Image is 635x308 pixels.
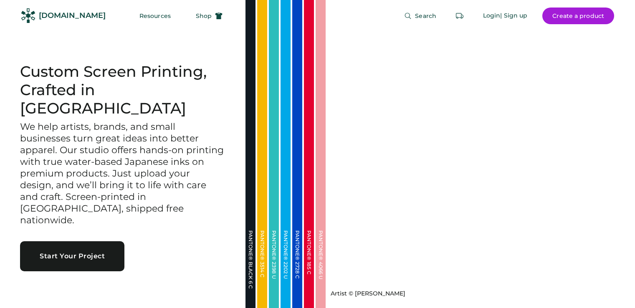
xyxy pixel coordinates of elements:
[186,8,233,24] button: Shop
[331,290,405,298] div: Artist © [PERSON_NAME]
[196,13,212,19] span: Shop
[20,121,225,226] h3: We help artists, brands, and small businesses turn great ideas into better apparel. Our studio of...
[451,8,468,24] button: Retrieve an order
[415,13,436,19] span: Search
[21,8,35,23] img: Rendered Logo - Screens
[39,10,106,21] div: [DOMAIN_NAME]
[394,8,446,24] button: Search
[483,12,501,20] div: Login
[129,8,181,24] button: Resources
[500,12,527,20] div: | Sign up
[20,241,124,271] button: Start Your Project
[20,63,225,118] h1: Custom Screen Printing, Crafted in [GEOGRAPHIC_DATA]
[327,286,405,298] a: Artist © [PERSON_NAME]
[542,8,614,24] button: Create a product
